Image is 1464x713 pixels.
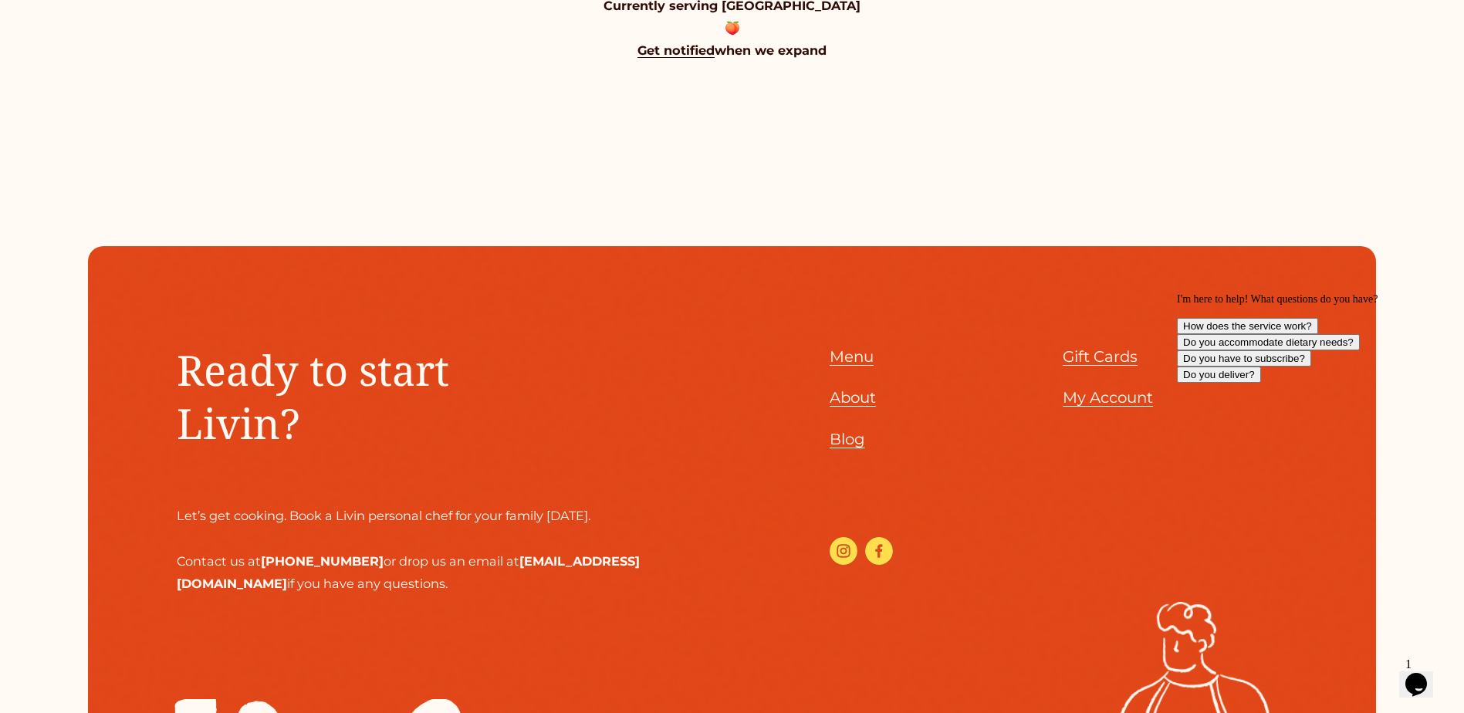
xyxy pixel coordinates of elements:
[1063,384,1153,412] a: My Account
[637,42,715,58] a: Get notified
[6,31,147,47] button: How does the service work?
[1063,388,1153,407] span: My Account
[6,63,140,79] button: Do you have to subscribe?
[261,553,384,569] strong: [PHONE_NUMBER]
[177,553,640,591] strong: [EMAIL_ADDRESS][DOMAIN_NAME]
[715,42,827,58] strong: when we expand
[830,430,865,448] span: Blog
[6,6,207,18] span: I'm here to help! What questions do you have?
[6,79,90,96] button: Do you deliver?
[177,341,460,452] span: Ready to start Livin?
[830,426,865,454] a: Blog
[177,508,640,590] span: Let’s get cooking. Book a Livin personal chef for your family [DATE]. Contact us at or drop us an...
[830,384,876,412] a: About
[1171,287,1449,644] iframe: chat widget
[6,6,284,96] div: I'm here to help! What questions do you have?How does the service work?Do you accommodate dietary...
[865,537,893,565] a: Facebook
[6,47,189,63] button: Do you accommodate dietary needs?
[830,343,874,371] a: Menu
[830,388,876,407] span: About
[830,347,874,366] span: Menu
[1063,343,1138,371] a: Gift Cards
[1399,651,1449,698] iframe: chat widget
[830,537,857,565] a: Instagram
[1063,347,1138,366] span: Gift Cards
